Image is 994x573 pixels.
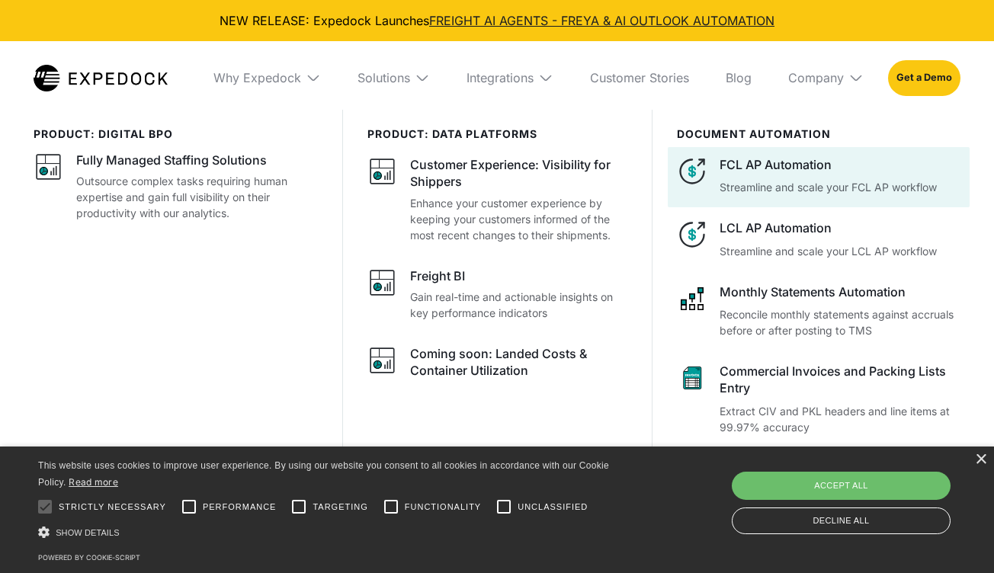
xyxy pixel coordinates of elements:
div: Fully Managed Staffing Solutions [76,152,267,168]
a: network like iconMonthly Statements AutomationReconcile monthly statements against accruals befor... [677,283,960,338]
div: NEW RELEASE: Expedock Launches [12,12,982,29]
div: Accept all [732,472,951,499]
span: Strictly necessary [59,501,166,514]
div: FCL AP Automation [720,156,960,173]
iframe: Chat Widget [918,500,994,573]
div: Commercial Invoices and Packing Lists Entry [720,363,960,397]
p: Extract CIV and PKL headers and line items at 99.97% accuracy [720,403,960,435]
img: network like icon [677,283,707,314]
img: graph icon [367,156,398,187]
div: Show details [38,524,635,540]
span: Unclassified [518,501,588,514]
a: graph iconCustomer Experience: Visibility for ShippersEnhance your customer experience by keeping... [367,156,627,243]
a: graph iconFreight BIGain real-time and actionable insights on key performance indicators [367,267,627,321]
div: Close [975,454,986,466]
div: Company [776,41,876,114]
p: Streamline and scale your FCL AP workflow [720,179,960,195]
div: Solutions [358,70,410,85]
img: graph icon [367,267,398,298]
div: Customer Experience: Visibility for Shippers [410,156,627,190]
p: Outsource complex tasks requiring human expertise and gain full visibility on their productivity ... [76,173,318,221]
span: Functionality [405,501,481,514]
a: sheet iconCommercial Invoices and Packing Lists EntryExtract CIV and PKL headers and line items a... [677,363,960,435]
div: document automation [677,128,960,141]
div: Solutions [345,41,442,114]
div: Coming soon: Landed Costs & Container Utilization [410,345,627,379]
a: Read more [69,476,118,488]
p: Streamline and scale your LCL AP workflow [720,243,960,259]
div: Decline all [732,507,951,534]
img: graph icon [367,345,398,376]
span: This website uses cookies to improve user experience. By using our website you consent to all coo... [38,460,609,488]
img: sheet icon [677,363,707,393]
a: Blog [713,41,764,114]
a: Customer Stories [578,41,701,114]
a: FREIGHT AI AGENTS - FREYA & AI OUTLOOK AUTOMATION [429,13,774,28]
div: Company [788,70,844,85]
a: graph iconFully Managed Staffing SolutionsOutsource complex tasks requiring human expertise and g... [34,152,318,221]
a: dollar iconFCL AP AutomationStreamline and scale your FCL AP workflow [677,156,960,195]
a: graph iconComing soon: Landed Costs & Container Utilization [367,345,627,384]
div: Freight BI [410,267,465,284]
a: dollar iconLCL AP AutomationStreamline and scale your LCL AP workflow [677,219,960,258]
a: Get a Demo [888,60,960,95]
div: product: digital bpo [34,128,318,141]
img: graph icon [34,152,64,182]
img: dollar icon [677,219,707,250]
div: Integrations [467,70,534,85]
div: PRODUCT: data platforms [367,128,627,141]
span: Show details [56,528,120,537]
span: Performance [203,501,277,514]
div: LCL AP Automation [720,219,960,236]
img: dollar icon [677,156,707,187]
p: Gain real-time and actionable insights on key performance indicators [410,289,627,321]
a: Powered by cookie-script [38,553,140,562]
p: Enhance your customer experience by keeping your customers informed of the most recent changes to... [410,195,627,243]
span: Targeting [313,501,367,514]
div: Monthly Statements Automation [720,283,960,300]
div: Integrations [454,41,566,114]
div: Why Expedock [213,70,301,85]
p: Reconcile monthly statements against accruals before or after posting to TMS [720,306,960,338]
div: Why Expedock [201,41,333,114]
